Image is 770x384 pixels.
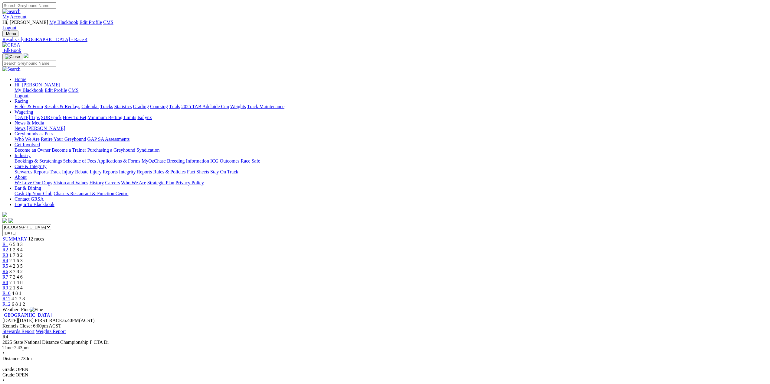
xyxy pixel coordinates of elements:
[210,158,239,163] a: ICG Outcomes
[142,158,166,163] a: MyOzChase
[150,104,168,109] a: Coursing
[97,158,140,163] a: Applications & Forms
[2,20,48,25] span: Hi, [PERSON_NAME]
[2,263,8,269] a: R5
[15,109,33,115] a: Wagering
[12,302,25,307] span: 6 8 1 2
[80,20,102,25] a: Edit Profile
[153,169,186,174] a: Rules & Policies
[2,285,8,290] span: R9
[167,158,209,163] a: Breeding Information
[2,53,22,60] button: Toggle navigation
[2,25,16,30] a: Logout
[2,212,7,217] img: logo-grsa-white.png
[2,2,56,9] input: Search
[9,253,23,258] span: 1 7 8 2
[2,247,8,252] span: R2
[2,378,4,383] span: •
[15,104,43,109] a: Fields & Form
[2,274,8,279] span: R7
[49,20,78,25] a: My Blackbook
[2,340,768,345] div: 2025 State National Distance Championship F CTA Di
[36,329,66,334] a: Weights Report
[2,329,34,334] a: Stewards Report
[175,180,204,185] a: Privacy Policy
[15,82,61,87] a: Hi, [PERSON_NAME]
[147,180,174,185] a: Strategic Plan
[2,37,768,42] a: Results - [GEOGRAPHIC_DATA] - Race 4
[2,367,16,372] span: Grade:
[2,242,8,247] a: R1
[2,345,14,350] span: Time:
[2,302,11,307] a: R12
[9,280,23,285] span: 7 1 4 8
[247,104,284,109] a: Track Maintenance
[114,104,132,109] a: Statistics
[15,158,62,163] a: Bookings & Scratchings
[15,120,44,125] a: News & Media
[2,48,21,53] a: BlkBook
[2,296,10,301] a: R11
[2,9,21,14] img: Search
[45,88,67,93] a: Edit Profile
[44,104,80,109] a: Results & Replays
[2,312,52,318] a: [GEOGRAPHIC_DATA]
[15,77,26,82] a: Home
[15,142,40,147] a: Get Involved
[2,236,27,241] a: SUMMARY
[89,180,104,185] a: History
[9,269,23,274] span: 3 7 8 2
[15,202,54,207] a: Login To Blackbook
[15,93,28,98] a: Logout
[4,48,21,53] span: BlkBook
[2,307,43,312] span: Weather: Fine
[2,253,8,258] span: R3
[2,42,20,48] img: GRSA
[63,158,96,163] a: Schedule of Fees
[15,191,52,196] a: Cash Up Your Club
[87,137,130,142] a: GAP SA Assessments
[2,345,768,350] div: 7:43pm
[50,169,88,174] a: Track Injury Rebate
[2,350,4,356] span: •
[15,126,768,131] div: News & Media
[15,186,41,191] a: Bar & Dining
[15,191,768,196] div: Bar & Dining
[6,31,16,36] span: Menu
[2,258,8,263] a: R4
[30,307,43,312] img: Fine
[169,104,180,109] a: Trials
[28,236,44,241] span: 12 races
[9,242,23,247] span: 6 5 8 3
[15,180,768,186] div: About
[15,115,40,120] a: [DATE] Tips
[12,291,21,296] span: 4 8 1
[24,53,28,58] img: logo-grsa-white.png
[2,269,8,274] a: R6
[2,291,11,296] span: R10
[2,323,768,329] div: Kennels Close: 6:00pm ACST
[52,147,86,153] a: Become a Trainer
[15,115,768,120] div: Wagering
[2,372,16,377] span: Grade:
[15,98,28,104] a: Racing
[15,169,768,175] div: Care & Integrity
[15,104,768,109] div: Racing
[9,263,23,269] span: 4 2 3 5
[15,175,27,180] a: About
[2,14,27,19] a: My Account
[15,196,44,202] a: Contact GRSA
[15,164,47,169] a: Care & Integrity
[15,137,40,142] a: Who We Are
[9,258,23,263] span: 2 1 6 3
[15,158,768,164] div: Industry
[137,115,152,120] a: Isolynx
[41,137,86,142] a: Retire Your Greyhound
[27,126,65,131] a: [PERSON_NAME]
